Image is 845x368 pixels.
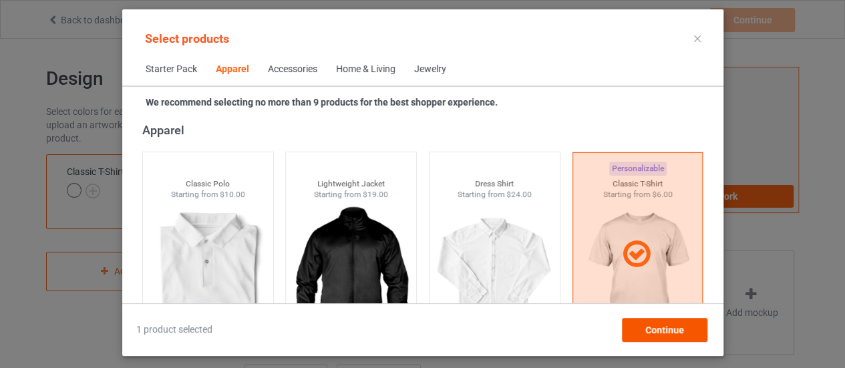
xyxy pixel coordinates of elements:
span: 1 product selected [136,323,212,337]
span: Select products [145,31,229,45]
strong: We recommend selecting no more than 9 products for the best shopper experience. [146,97,498,108]
span: $10.00 [219,190,244,199]
div: Classic Polo [142,178,273,190]
span: $24.00 [506,190,531,199]
span: $19.00 [363,190,388,199]
div: Apparel [142,122,709,138]
div: Starting from [286,189,416,200]
span: Starter Pack [136,53,206,85]
div: Lightweight Jacket [286,178,416,190]
div: Jewelry [414,63,446,76]
div: Accessories [268,63,317,76]
img: regular.jpg [291,200,411,350]
img: regular.jpg [148,200,267,350]
div: Starting from [142,189,273,200]
div: Dress Shirt [429,178,559,190]
div: Starting from [429,189,559,200]
div: Apparel [216,63,249,76]
div: Home & Living [336,63,395,76]
div: Continue [621,318,707,342]
span: Continue [645,325,683,335]
img: regular.jpg [434,200,554,350]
